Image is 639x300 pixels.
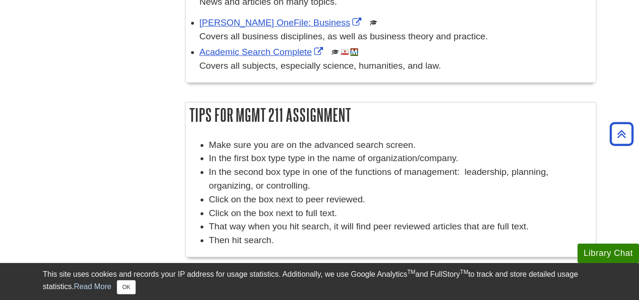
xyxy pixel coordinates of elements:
li: In the first box type type in the name of organization/company. [209,152,591,165]
li: Then hit search. [209,234,591,247]
li: Click on the box next to peer reviewed. [209,193,591,207]
a: Read More [74,282,111,291]
div: This site uses cookies and records your IP address for usage statistics. Additionally, we use Goo... [43,269,596,294]
sup: TM [407,269,415,275]
a: Back to Top [606,127,637,140]
button: Library Chat [578,244,639,263]
li: In the second box type in one of the functions of management: leadership, planning, organizing, o... [209,165,591,193]
img: Audio & Video [341,48,349,56]
a: Link opens in new window [200,18,364,27]
sup: TM [460,269,468,275]
button: Close [117,280,135,294]
img: Scholarly or Peer Reviewed [332,48,339,56]
p: Covers all subjects, especially science, humanities, and law. [200,59,591,73]
li: That way when you hit search, it will find peer reviewed articles that are full text. [209,220,591,234]
img: MeL (Michigan electronic Library) [350,48,358,56]
div: Covers all business disciplines, as well as business theory and practice. [200,30,591,44]
li: Click on the box next to full text. [209,207,591,220]
li: Make sure you are on the advanced search screen. [209,138,591,152]
img: Scholarly or Peer Reviewed [370,19,377,27]
a: Link opens in new window [200,47,326,57]
h2: Tips for MGMT 211 Assignment [185,102,596,127]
